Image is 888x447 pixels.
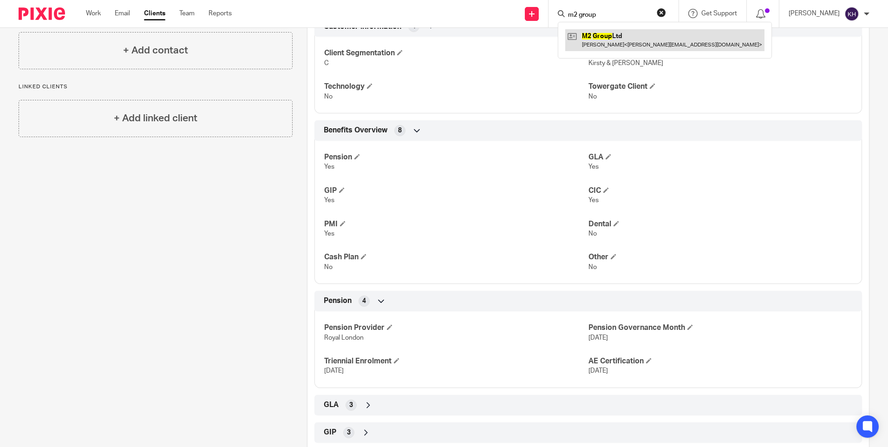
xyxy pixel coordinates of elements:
[588,230,597,237] span: No
[115,9,130,18] a: Email
[324,152,588,162] h4: Pension
[347,428,351,437] span: 3
[588,219,852,229] h4: Dental
[701,10,737,17] span: Get Support
[567,11,651,20] input: Search
[844,7,859,21] img: svg%3E
[588,368,608,374] span: [DATE]
[86,9,101,18] a: Work
[324,219,588,229] h4: PMI
[588,323,852,333] h4: Pension Governance Month
[324,82,588,92] h4: Technology
[324,335,364,341] span: Royal London
[398,126,402,135] span: 8
[789,9,840,18] p: [PERSON_NAME]
[588,335,608,341] span: [DATE]
[324,230,334,237] span: Yes
[179,9,195,18] a: Team
[324,252,588,262] h4: Cash Plan
[349,401,353,410] span: 3
[588,93,597,100] span: No
[588,252,852,262] h4: Other
[324,125,387,135] span: Benefits Overview
[114,111,197,125] h4: + Add linked client
[324,356,588,366] h4: Triennial Enrolment
[657,8,666,17] button: Clear
[324,197,334,204] span: Yes
[324,400,339,410] span: GLA
[209,9,232,18] a: Reports
[324,323,588,333] h4: Pension Provider
[324,186,588,196] h4: GIP
[324,427,336,437] span: GIP
[324,48,588,58] h4: Client Segmentation
[324,296,352,306] span: Pension
[588,152,852,162] h4: GLA
[19,7,65,20] img: Pixie
[588,164,599,170] span: Yes
[123,43,188,58] h4: + Add contact
[324,93,333,100] span: No
[588,60,663,66] span: Kirsty & [PERSON_NAME]
[588,186,852,196] h4: CIC
[324,368,344,374] span: [DATE]
[324,264,333,270] span: No
[588,197,599,204] span: Yes
[324,164,334,170] span: Yes
[588,356,852,366] h4: AE Certification
[362,296,366,306] span: 4
[588,264,597,270] span: No
[19,83,293,91] p: Linked clients
[144,9,165,18] a: Clients
[588,82,852,92] h4: Towergate Client
[324,60,329,66] span: C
